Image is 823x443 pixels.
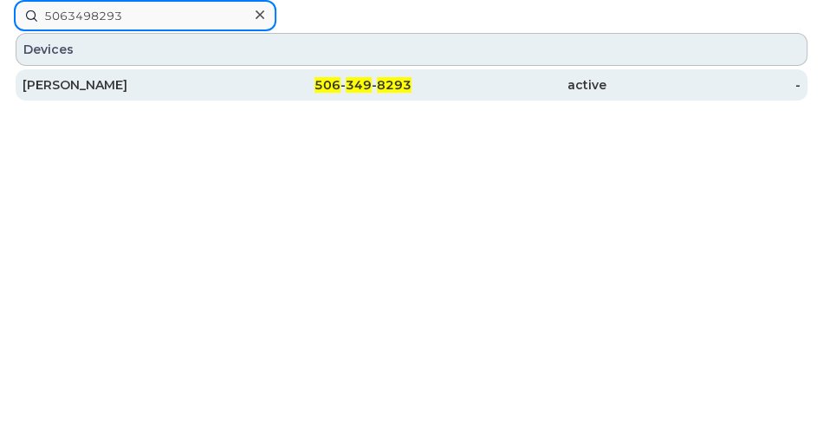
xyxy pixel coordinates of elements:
[411,76,606,94] div: active
[314,77,340,93] span: 506
[606,76,801,94] div: -
[16,69,807,101] a: [PERSON_NAME]506-349-8293active-
[217,76,412,94] div: - -
[23,76,217,94] div: [PERSON_NAME]
[377,77,411,93] span: 8293
[346,77,372,93] span: 349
